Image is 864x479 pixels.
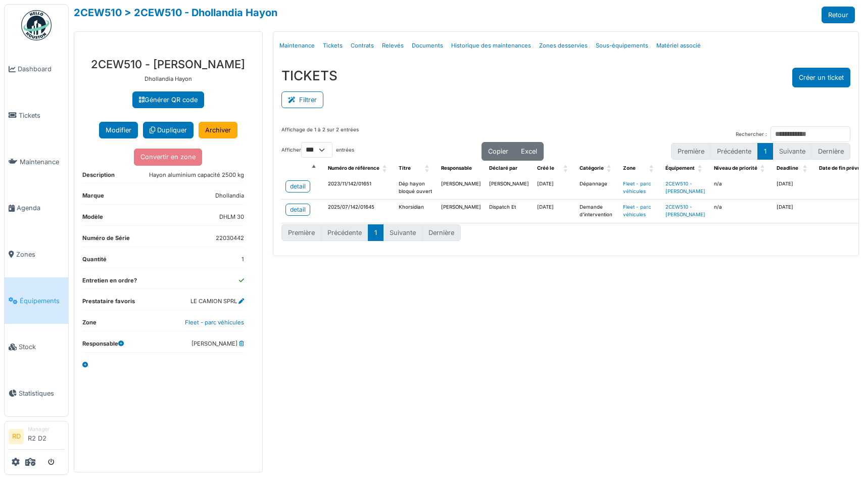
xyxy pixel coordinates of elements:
button: Copier [482,142,515,161]
td: Dépannage [575,176,619,200]
td: [PERSON_NAME] [437,176,485,200]
a: > 2CEW510 - Dhollandia Hayon [124,7,277,19]
button: Créer un ticket [792,68,850,87]
td: Dép hayon bloqué ouvert [395,176,437,200]
span: Excel [521,148,537,155]
select: Afficherentrées [301,142,332,158]
td: 2025/07/142/01645 [324,200,395,223]
td: [DATE] [533,176,575,200]
td: Dispatch Et [485,200,533,223]
td: 2023/11/142/01651 [324,176,395,200]
span: Deadline: Activate to sort [803,161,809,176]
p: Dhollandia Hayon [82,75,254,83]
nav: pagination [281,224,461,241]
span: Copier [488,148,508,155]
a: Générer QR code [132,91,204,108]
div: Manager [28,425,64,433]
td: [PERSON_NAME] [485,176,533,200]
td: [PERSON_NAME] [437,200,485,223]
dd: 1 [242,255,244,264]
td: n/a [710,176,773,200]
a: Fleet - parc véhicules [623,204,651,217]
a: Relevés [378,34,408,58]
a: Zones [5,231,68,278]
a: Historique des maintenances [447,34,535,58]
a: detail [285,204,310,216]
label: Afficher entrées [281,142,354,158]
span: Responsable [441,165,472,171]
h3: 2CEW510 - [PERSON_NAME] [82,58,254,71]
span: Catégorie [580,165,604,171]
a: 2CEW510 - [PERSON_NAME] [665,204,705,217]
dt: Prestataire favoris [82,297,135,310]
td: [DATE] [773,176,815,200]
dt: Responsable [82,340,124,352]
span: Titre [399,165,411,171]
span: Deadline [777,165,798,171]
img: Badge_color-CXgf-gQk.svg [21,10,52,40]
span: Équipement [665,165,695,171]
a: Matériel associé [652,34,705,58]
span: Date de fin prévue [819,165,863,171]
span: Créé le [537,165,554,171]
a: Retour [822,7,855,23]
dd: Dhollandia [215,191,244,200]
a: 2CEW510 - [PERSON_NAME] [665,181,705,194]
a: Zones desservies [535,34,592,58]
div: Affichage de 1 à 2 sur 2 entrées [281,126,359,142]
a: detail [285,180,310,193]
span: Agenda [17,203,64,213]
span: Tickets [19,111,64,120]
a: Maintenance [5,138,68,185]
td: Khorsidian [395,200,437,223]
span: Catégorie: Activate to sort [607,161,613,176]
dt: Marque [82,191,104,204]
span: Stock [19,342,64,352]
span: Déclaré par [489,165,517,171]
a: Fleet - parc véhicules [623,181,651,194]
dd: LE CAMION SPRL [190,297,244,306]
td: [DATE] [773,200,815,223]
button: Modifier [99,122,138,138]
label: Rechercher : [736,131,767,138]
span: Zone: Activate to sort [649,161,655,176]
dd: 22030442 [216,234,244,243]
a: Sous-équipements [592,34,652,58]
button: 1 [368,224,383,241]
dt: Numéro de Série [82,234,130,247]
span: Maintenance [20,157,64,167]
td: n/a [710,200,773,223]
span: Zones [16,250,64,259]
a: RD ManagerR2 D2 [9,425,64,450]
a: Agenda [5,185,68,231]
span: Numéro de référence: Activate to sort [382,161,389,176]
button: 1 [757,143,773,160]
div: detail [290,182,306,191]
a: Archiver [199,122,237,138]
li: RD [9,429,24,444]
a: 2CEW510 [74,7,122,19]
a: Dashboard [5,46,68,92]
button: Excel [514,142,544,161]
span: Dashboard [18,64,64,74]
a: Dupliquer [143,122,194,138]
td: [DATE] [533,200,575,223]
span: Niveau de priorité [714,165,757,171]
div: detail [290,205,306,214]
dd: [PERSON_NAME] [191,340,244,348]
dd: Hayon aluminium capacité 2500 kg [149,171,244,179]
h3: TICKETS [281,68,338,83]
a: Contrats [347,34,378,58]
a: Statistiques [5,370,68,417]
span: Équipement: Activate to sort [698,161,704,176]
a: Tickets [319,34,347,58]
dt: Description [82,171,115,183]
a: Tickets [5,92,68,139]
span: Niveau de priorité: Activate to sort [760,161,766,176]
nav: pagination [671,143,850,160]
span: Créé le: Activate to sort [563,161,569,176]
td: Demande d'intervention [575,200,619,223]
dt: Quantité [82,255,107,268]
dt: Modèle [82,213,103,225]
dt: Zone [82,318,97,331]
